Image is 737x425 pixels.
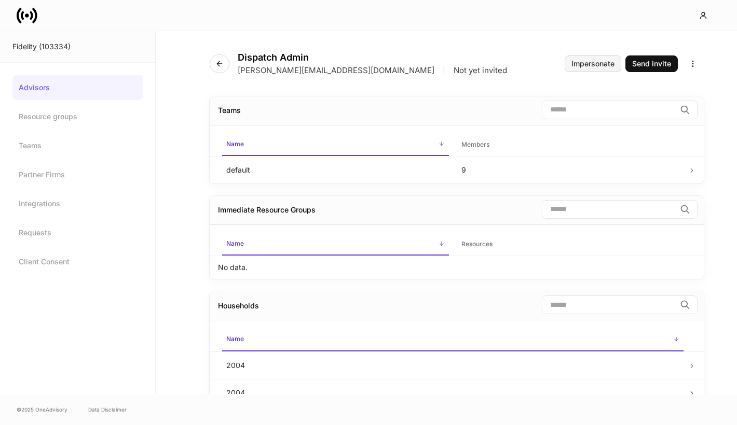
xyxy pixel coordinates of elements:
[218,205,316,215] div: Immediate Resource Groups
[222,233,449,256] span: Name
[222,329,684,351] span: Name
[12,75,143,100] a: Advisors
[12,41,143,52] div: Fidelity (103334)
[218,156,453,183] td: default
[226,334,244,344] h6: Name
[222,134,449,156] span: Name
[457,234,684,255] span: Resources
[461,139,489,149] h6: Members
[238,65,434,76] p: [PERSON_NAME][EMAIL_ADDRESS][DOMAIN_NAME]
[88,405,127,414] a: Data Disclaimer
[17,405,67,414] span: © 2025 OneAdvisory
[12,191,143,216] a: Integrations
[443,65,445,76] p: |
[632,60,671,67] div: Send invite
[238,52,507,63] h4: Dispatch Admin
[454,65,507,76] p: Not yet invited
[12,220,143,245] a: Requests
[461,239,493,249] h6: Resources
[565,55,621,72] button: Impersonate
[625,55,678,72] button: Send invite
[218,105,241,116] div: Teams
[218,379,688,406] td: 2004
[218,301,259,311] div: Households
[12,104,143,129] a: Resource groups
[571,60,615,67] div: Impersonate
[457,134,684,155] span: Members
[453,156,688,183] td: 9
[218,351,688,379] td: 2004
[226,139,244,149] h6: Name
[226,238,244,248] h6: Name
[12,162,143,187] a: Partner Firms
[12,133,143,158] a: Teams
[218,262,248,273] p: No data.
[12,249,143,274] a: Client Consent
